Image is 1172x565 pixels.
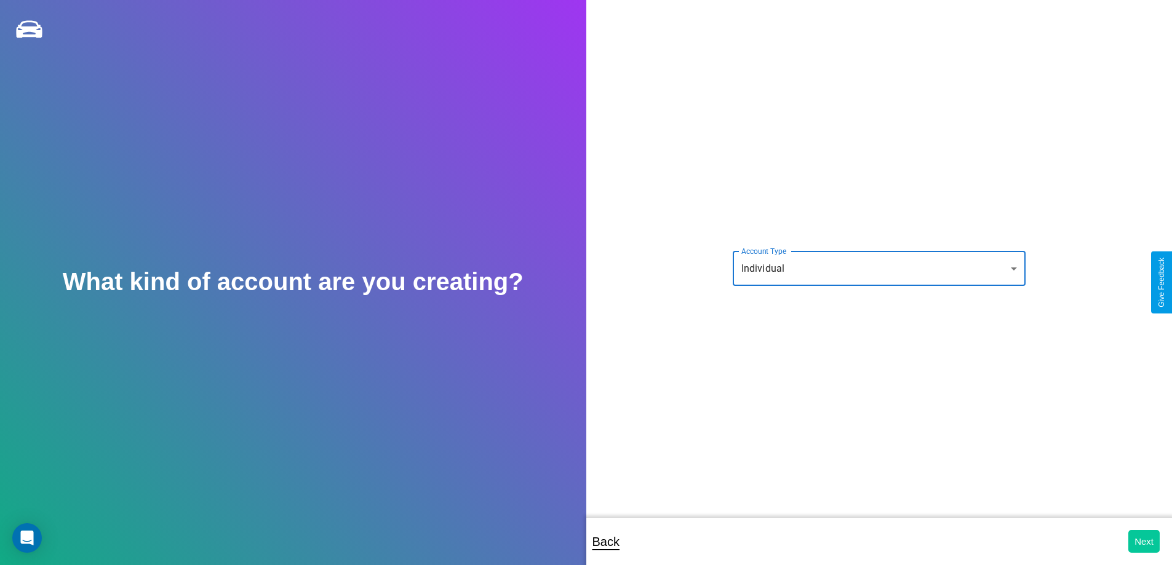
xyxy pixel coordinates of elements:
[741,246,786,256] label: Account Type
[1128,530,1160,553] button: Next
[733,251,1026,286] div: Individual
[592,531,620,553] p: Back
[12,523,42,553] div: Open Intercom Messenger
[63,268,524,296] h2: What kind of account are you creating?
[1157,258,1166,307] div: Give Feedback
